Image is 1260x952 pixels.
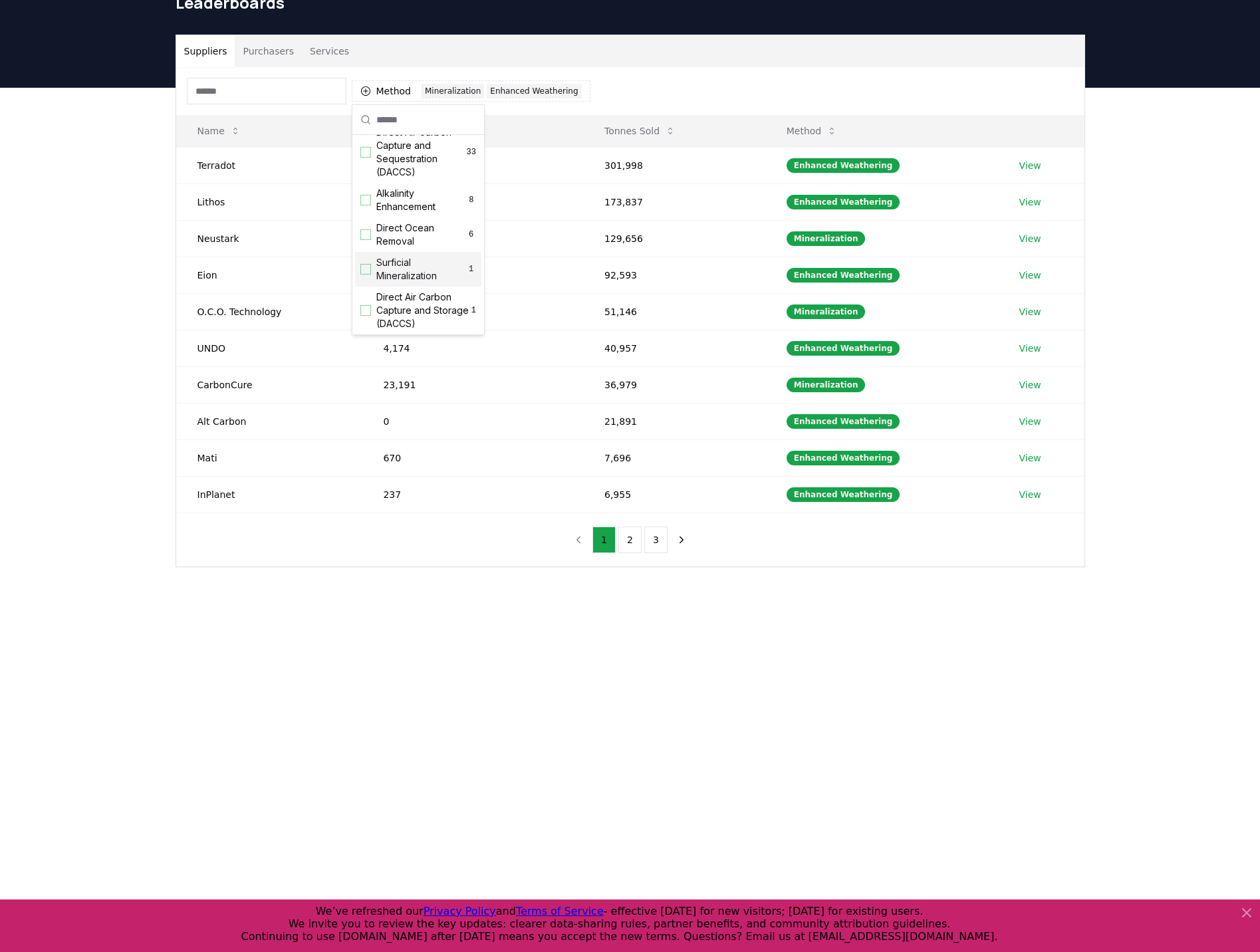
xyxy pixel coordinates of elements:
a: View [1019,342,1041,355]
a: View [1019,195,1041,209]
td: 4,174 [362,330,583,366]
td: UNDO [176,330,362,366]
a: View [1019,269,1041,282]
a: View [1019,451,1041,465]
div: Enhanced Weathering [787,451,900,465]
span: 8 [467,195,476,205]
a: View [1019,232,1041,245]
div: Enhanced Weathering [787,414,900,429]
td: 21,891 [583,403,765,439]
td: 301,998 [583,147,765,183]
div: Enhanced Weathering [487,84,581,98]
div: Enhanced Weathering [787,341,900,356]
a: View [1019,488,1041,501]
td: Terradot [176,147,362,183]
span: 1 [471,305,476,316]
td: 0 [362,403,583,439]
span: 6 [466,229,476,240]
button: Name [187,118,251,144]
td: 23,191 [362,366,583,403]
div: Enhanced Weathering [787,158,900,173]
td: 237 [362,476,583,513]
div: Enhanced Weathering [787,268,900,283]
a: View [1019,305,1041,318]
td: Lithos [176,183,362,220]
div: Mineralization [422,84,484,98]
div: Enhanced Weathering [787,195,900,209]
span: 33 [467,147,476,158]
td: Alt Carbon [176,403,362,439]
td: 173,837 [583,183,765,220]
button: next page [670,527,693,553]
td: Eion [176,257,362,293]
td: 40,957 [583,330,765,366]
td: 129,656 [583,220,765,257]
td: 51,146 [583,293,765,330]
td: 6,955 [583,476,765,513]
span: Alkalinity Enhancement [376,187,467,213]
td: Mati [176,439,362,476]
button: Purchasers [235,35,302,67]
div: Mineralization [787,378,866,392]
td: InPlanet [176,476,362,513]
button: 2 [618,527,642,553]
td: CarbonCure [176,366,362,403]
td: 670 [362,439,583,476]
a: View [1019,159,1041,172]
td: 7,696 [583,439,765,476]
div: Mineralization [787,304,866,319]
td: 36,979 [583,366,765,403]
td: Neustark [176,220,362,257]
button: MethodMineralizationEnhanced Weathering [352,80,590,102]
button: Services [302,35,357,67]
button: Suppliers [176,35,235,67]
button: Method [776,118,848,144]
a: View [1019,415,1041,428]
span: Direct Air Carbon Capture and Storage (DACCS) [376,291,471,330]
span: 1 [466,264,476,275]
span: Direct Ocean Removal [376,221,466,248]
div: Mineralization [787,231,866,246]
span: Surficial Mineralization [376,256,466,283]
button: Tonnes Sold [594,118,686,144]
td: O.C.O. Technology [176,293,362,330]
span: Direct Air Carbon Capture and Sequestration (DACCS) [376,126,467,179]
div: Enhanced Weathering [787,487,900,502]
a: View [1019,378,1041,392]
td: 92,593 [583,257,765,293]
button: 1 [592,527,616,553]
button: 3 [644,527,668,553]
